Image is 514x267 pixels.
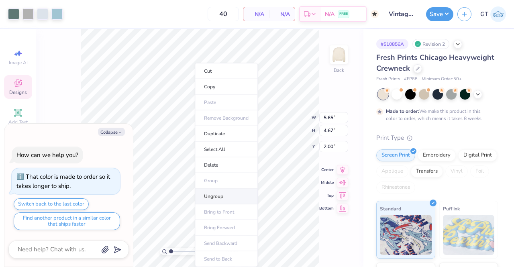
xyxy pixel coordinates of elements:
li: Ungroup [195,189,258,204]
li: Select All [195,142,258,157]
span: # FP88 [404,76,418,83]
div: Vinyl [445,165,468,177]
img: Gayathree Thangaraj [490,6,506,22]
div: Screen Print [376,149,415,161]
span: Minimum Order: 50 + [422,76,462,83]
img: Back [331,47,347,63]
button: Switch back to the last color [14,198,89,210]
span: Middle [319,180,334,185]
span: Image AI [9,59,28,66]
span: Fresh Prints Chicago Heavyweight Crewneck [376,53,494,73]
div: Revision 2 [412,39,449,49]
div: Applique [376,165,408,177]
div: # 510856A [376,39,408,49]
div: Foil [470,165,489,177]
div: Transfers [411,165,443,177]
span: Puff Ink [443,204,460,213]
div: Digital Print [458,149,497,161]
span: N/A [248,10,264,18]
div: How can we help you? [16,151,78,159]
div: Rhinestones [376,181,415,194]
li: Cut [195,63,258,79]
button: Save [426,7,453,21]
input: Untitled Design [383,6,422,22]
li: Copy [195,79,258,95]
input: – – [208,7,239,21]
strong: Made to order: [386,108,419,114]
span: FREE [339,11,348,17]
a: GT [480,6,506,22]
li: Duplicate [195,126,258,142]
div: That color is made to order so it takes longer to ship. [16,173,110,190]
div: Back [334,67,344,74]
span: Add Text [8,119,28,125]
li: Delete [195,157,258,173]
img: Standard [380,215,432,255]
span: Top [319,193,334,198]
button: Collapse [98,128,125,136]
div: Embroidery [418,149,456,161]
span: N/A [325,10,335,18]
span: Fresh Prints [376,76,400,83]
button: Find another product in a similar color that ships faster [14,212,120,230]
span: Standard [380,204,401,213]
span: Bottom [319,206,334,211]
span: Designs [9,89,27,96]
div: We make this product in this color to order, which means it takes 8 weeks. [386,108,485,122]
img: Puff Ink [443,215,495,255]
span: N/A [274,10,290,18]
span: Center [319,167,334,173]
span: GT [480,10,488,19]
div: Print Type [376,133,498,143]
